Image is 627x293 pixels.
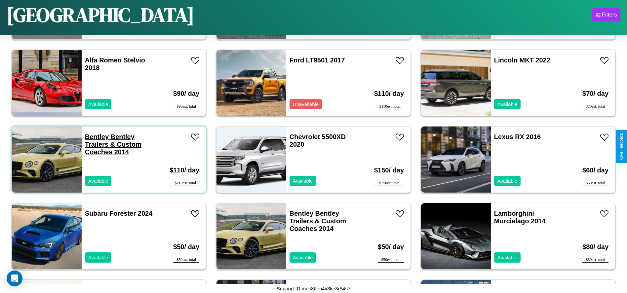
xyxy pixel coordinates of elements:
p: Unavailable [293,100,319,109]
div: $ 50 est. total [173,257,199,263]
h3: $ 150 / day [374,160,404,181]
h3: $ 80 / day [582,237,608,257]
button: Filters [592,8,620,21]
p: Available [497,176,518,185]
p: Available [293,176,313,185]
div: Open Intercom Messenger [7,271,22,286]
div: $ 110 est. total [374,104,404,109]
a: Bentley Bentley Trailers & Custom Coaches 2014 [290,210,346,232]
h3: $ 110 / day [170,160,199,181]
div: $ 60 est. total [582,181,608,186]
p: Support ID: mec8tfen4x3ke3r54s7 [277,284,350,293]
div: $ 70 est. total [582,104,608,109]
a: Chevrolet 5500XD 2020 [290,133,346,148]
p: Available [293,253,313,262]
a: Alfa Romeo Stelvio 2018 [85,56,145,71]
div: Filters [602,12,617,18]
a: Lamborghini Murcielago 2014 [494,210,546,225]
div: $ 90 est. total [173,104,199,109]
h3: $ 50 / day [378,237,404,257]
a: Bentley Bentley Trailers & Custom Coaches 2014 [85,133,141,156]
div: $ 150 est. total [374,181,404,186]
div: Give Feedback [619,133,624,160]
div: $ 50 est. total [378,257,404,263]
p: Available [88,100,108,109]
p: Available [88,176,108,185]
div: $ 110 est. total [170,181,199,186]
p: Available [497,100,518,109]
h1: [GEOGRAPHIC_DATA] [7,1,194,28]
h3: $ 90 / day [173,83,199,104]
p: Available [88,253,108,262]
div: $ 80 est. total [582,257,608,263]
h3: $ 50 / day [173,237,199,257]
a: Ford LT9501 2017 [290,56,345,64]
a: Lexus RX 2016 [494,133,541,140]
p: Available [497,253,518,262]
h3: $ 60 / day [582,160,608,181]
h3: $ 110 / day [374,83,404,104]
h3: $ 70 / day [582,83,608,104]
a: Lincoln MKT 2022 [494,56,550,64]
a: Subaru Forester 2024 [85,210,153,217]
